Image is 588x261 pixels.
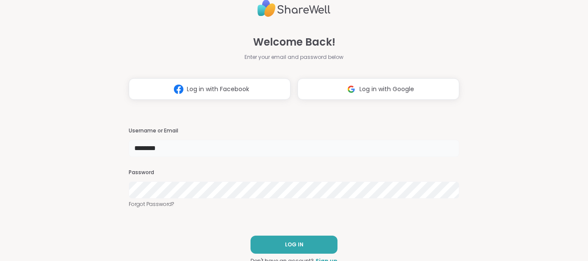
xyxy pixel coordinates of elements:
button: Log in with Facebook [129,78,291,100]
img: ShareWell Logomark [170,81,187,97]
button: LOG IN [251,236,337,254]
h3: Password [129,169,459,176]
span: LOG IN [285,241,303,249]
h3: Username or Email [129,127,459,135]
img: ShareWell Logomark [343,81,359,97]
span: Log in with Google [359,85,414,94]
button: Log in with Google [297,78,459,100]
span: Log in with Facebook [187,85,249,94]
a: Forgot Password? [129,200,459,208]
span: Welcome Back! [253,34,335,50]
span: Enter your email and password below [244,53,344,61]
